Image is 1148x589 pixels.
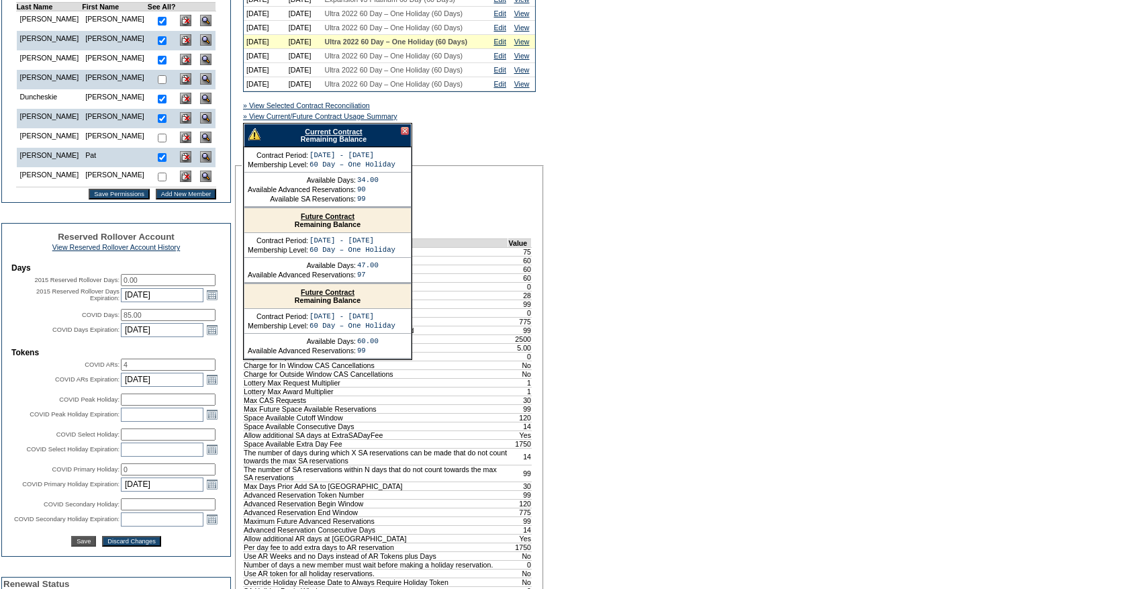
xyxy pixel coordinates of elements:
[508,448,532,465] td: 14
[82,128,148,148] td: [PERSON_NAME]
[180,171,191,182] img: Delete
[243,112,397,120] a: » View Current/Future Contract Usage Summary
[242,162,295,170] legend: Contract Details
[156,189,217,199] input: Add New Member
[16,31,82,50] td: [PERSON_NAME]
[494,9,506,17] a: Edit
[27,446,119,453] label: COVID Select Holiday Expiration:
[508,560,532,569] td: 0
[357,347,379,355] td: 99
[508,508,532,516] td: 775
[244,63,286,77] td: [DATE]
[248,185,356,193] td: Available Advanced Reservations:
[55,376,119,383] label: COVID ARs Expiration:
[22,481,119,488] label: COVID Primary Holiday Expiration:
[248,337,356,345] td: Available Days:
[82,312,119,318] label: COVID Days:
[200,93,211,104] img: View Dashboard
[508,265,532,273] td: 60
[309,161,395,169] td: 60 Day – One Holiday
[244,413,508,422] td: Space Available Cutoff Window
[56,431,119,438] label: COVID Select Holiday:
[244,431,508,439] td: Allow additional SA days at ExtraSADayFee
[200,34,211,46] img: View Dashboard
[508,499,532,508] td: 120
[508,465,532,482] td: 99
[244,543,508,551] td: Per day fee to add extra days to AR reservation
[309,151,395,159] td: [DATE] - [DATE]
[309,236,395,244] td: [DATE] - [DATE]
[244,525,508,534] td: Advanced Reservation Consecutive Days
[200,73,211,85] img: View Dashboard
[82,3,148,11] td: First Name
[71,536,96,547] input: Save
[301,288,354,296] a: Future Contract
[244,465,508,482] td: The number of SA reservations within N days that do not count towards the max SA reservations
[357,195,379,203] td: 99
[494,80,506,88] a: Edit
[508,396,532,404] td: 30
[508,404,532,413] td: 99
[243,101,370,109] a: » View Selected Contract Reconciliation
[244,534,508,543] td: Allow additional AR days at [GEOGRAPHIC_DATA]
[244,516,508,525] td: Maximum Future Advanced Reservations
[286,7,322,21] td: [DATE]
[325,66,463,74] span: Ultra 2022 60 Day – One Holiday (60 Days)
[11,348,221,357] td: Tokens
[514,52,530,60] a: View
[244,284,411,309] div: Remaining Balance
[205,407,220,422] a: Open the calendar popup.
[286,21,322,35] td: [DATE]
[508,343,532,352] td: 5.00
[89,189,150,199] input: Save Permissions
[248,312,308,320] td: Contract Period:
[508,482,532,490] td: 30
[200,15,211,26] img: View Dashboard
[325,80,463,88] span: Ultra 2022 60 Day – One Holiday (60 Days)
[305,128,362,136] a: Current Contract
[301,212,354,220] a: Future Contract
[59,396,119,403] label: COVID Peak Holiday:
[244,35,286,49] td: [DATE]
[248,347,356,355] td: Available Advanced Reservations:
[508,422,532,431] td: 14
[508,378,532,387] td: 1
[244,378,508,387] td: Lottery Max Request Multiplier
[16,3,82,11] td: Last Name
[11,263,221,273] td: Days
[248,128,260,140] img: There are insufficient days and/or tokens to cover this reservation
[180,112,191,124] img: Delete
[508,569,532,578] td: No
[244,7,286,21] td: [DATE]
[82,31,148,50] td: [PERSON_NAME]
[508,387,532,396] td: 1
[205,477,220,492] a: Open the calendar popup.
[248,176,356,184] td: Available Days:
[508,413,532,422] td: 120
[16,148,82,167] td: [PERSON_NAME]
[286,49,322,63] td: [DATE]
[508,431,532,439] td: Yes
[248,151,308,159] td: Contract Period:
[508,551,532,560] td: No
[52,466,119,473] label: COVID Primary Holiday:
[514,9,530,17] a: View
[244,578,508,586] td: Override Holiday Release Date to Always Require Holiday Token
[514,38,530,46] a: View
[180,73,191,85] img: Delete
[16,89,82,109] td: Duncheskie
[244,404,508,413] td: Max Future Space Available Reservations
[508,300,532,308] td: 99
[205,442,220,457] a: Open the calendar popup.
[85,361,119,368] label: COVID ARs:
[309,322,395,330] td: 60 Day – One Holiday
[244,21,286,35] td: [DATE]
[180,54,191,65] img: Delete
[36,288,119,302] label: 2015 Reserved Rollover Days Expiration:
[82,11,148,32] td: [PERSON_NAME]
[205,322,220,337] a: Open the calendar popup.
[508,369,532,378] td: No
[244,508,508,516] td: Advanced Reservation End Window
[494,24,506,32] a: Edit
[309,246,395,254] td: 60 Day – One Holiday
